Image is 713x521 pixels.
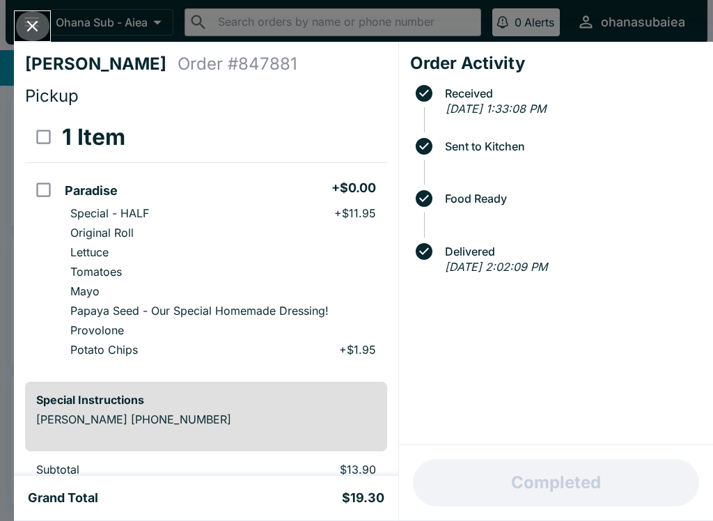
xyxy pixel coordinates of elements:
[70,226,134,240] p: Original Roll
[65,182,118,199] h5: Paradise
[445,260,547,274] em: [DATE] 2:02:09 PM
[331,180,376,196] h5: + $0.00
[438,140,702,153] span: Sent to Kitchen
[25,86,79,106] span: Pickup
[438,192,702,205] span: Food Ready
[70,206,149,220] p: Special - HALF
[15,11,50,41] button: Close
[28,490,98,506] h5: Grand Total
[178,54,297,75] h4: Order # 847881
[70,284,100,298] p: Mayo
[438,245,702,258] span: Delivered
[36,393,376,407] h6: Special Instructions
[70,245,109,259] p: Lettuce
[70,265,122,279] p: Tomatoes
[334,206,376,220] p: + $11.95
[438,87,702,100] span: Received
[70,343,138,357] p: Potato Chips
[25,54,178,75] h4: [PERSON_NAME]
[446,102,546,116] em: [DATE] 1:33:08 PM
[339,343,376,357] p: + $1.95
[342,490,384,506] h5: $19.30
[70,323,124,337] p: Provolone
[70,304,329,318] p: Papaya Seed - Our Special Homemade Dressing!
[36,462,220,476] p: Subtotal
[410,53,702,74] h4: Order Activity
[242,462,376,476] p: $13.90
[62,123,125,151] h3: 1 Item
[25,112,387,371] table: orders table
[36,412,376,426] p: [PERSON_NAME] [PHONE_NUMBER]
